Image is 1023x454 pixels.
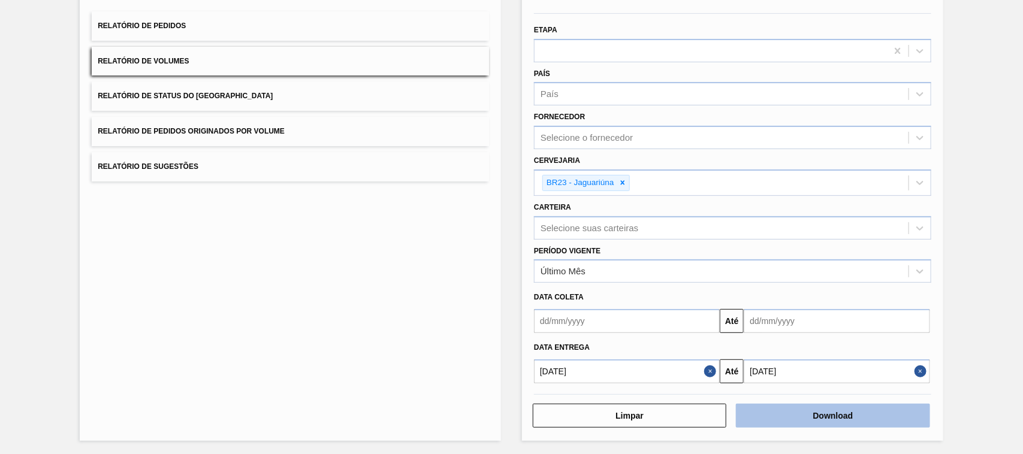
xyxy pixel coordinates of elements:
[534,293,584,301] span: Data coleta
[534,26,557,34] label: Etapa
[543,175,616,190] div: BR23 - Jaguariúna
[98,57,189,65] span: Relatório de Volumes
[92,81,489,111] button: Relatório de Status do [GEOGRAPHIC_DATA]
[534,113,585,121] label: Fornecedor
[541,89,559,99] div: País
[98,22,186,30] span: Relatório de Pedidos
[534,309,720,333] input: dd/mm/yyyy
[704,359,720,383] button: Close
[534,156,580,165] label: Cervejaria
[744,359,930,383] input: dd/mm/yyyy
[534,203,571,211] label: Carteira
[92,47,489,76] button: Relatório de Volumes
[541,133,633,143] div: Selecione o fornecedor
[541,223,638,233] div: Selecione suas carteiras
[720,309,744,333] button: Até
[533,404,726,428] button: Limpar
[534,359,720,383] input: dd/mm/yyyy
[534,343,590,352] span: Data Entrega
[915,359,930,383] button: Close
[92,11,489,41] button: Relatório de Pedidos
[736,404,930,428] button: Download
[98,92,273,100] span: Relatório de Status do [GEOGRAPHIC_DATA]
[720,359,744,383] button: Até
[98,162,198,171] span: Relatório de Sugestões
[534,247,600,255] label: Período Vigente
[534,69,550,78] label: País
[92,152,489,181] button: Relatório de Sugestões
[98,127,285,135] span: Relatório de Pedidos Originados por Volume
[744,309,930,333] input: dd/mm/yyyy
[541,267,586,277] div: Último Mês
[92,117,489,146] button: Relatório de Pedidos Originados por Volume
